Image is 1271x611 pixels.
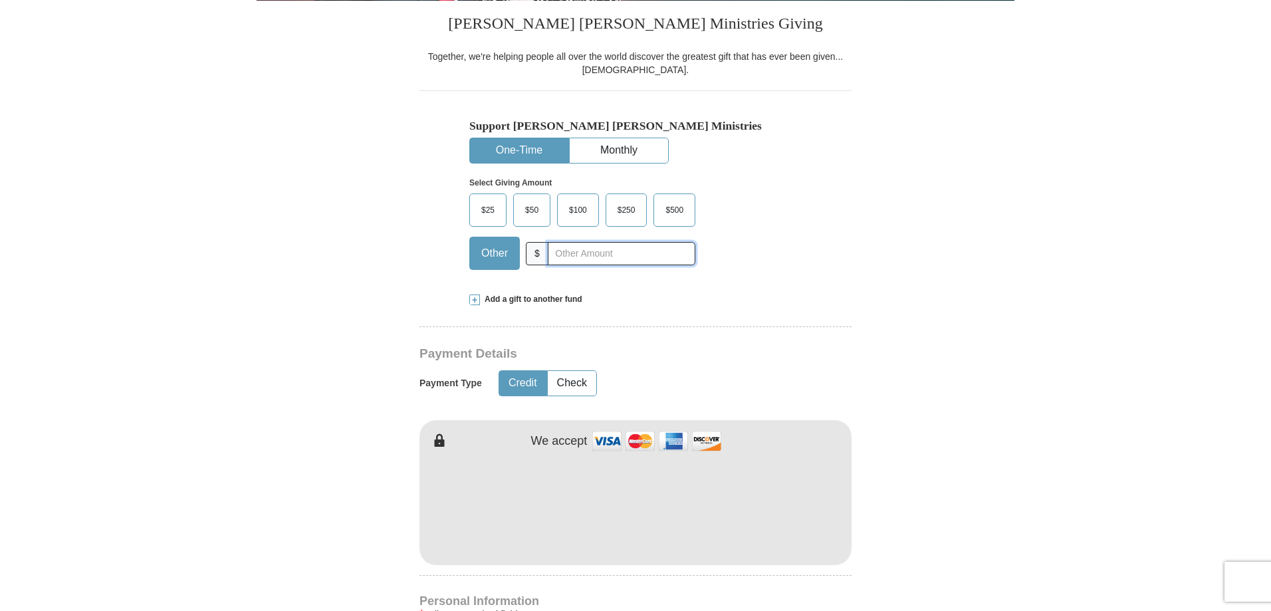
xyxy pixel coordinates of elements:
span: $100 [562,200,594,220]
button: Check [548,371,596,396]
h4: We accept [531,434,588,449]
input: Other Amount [548,242,695,265]
button: Monthly [570,138,668,163]
h3: Payment Details [419,346,758,362]
h5: Support [PERSON_NAME] [PERSON_NAME] Ministries [469,119,802,133]
strong: Select Giving Amount [469,178,552,187]
span: $50 [519,200,545,220]
span: Add a gift to another fund [480,294,582,305]
span: $500 [659,200,690,220]
span: $25 [475,200,501,220]
img: credit cards accepted [590,427,723,455]
button: One-Time [470,138,568,163]
span: $250 [611,200,642,220]
h5: Payment Type [419,378,482,389]
h3: [PERSON_NAME] [PERSON_NAME] Ministries Giving [419,1,852,50]
h4: Personal Information [419,596,852,606]
div: Together, we're helping people all over the world discover the greatest gift that has ever been g... [419,50,852,76]
span: $ [526,242,548,265]
span: Other [475,243,515,263]
button: Credit [499,371,546,396]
